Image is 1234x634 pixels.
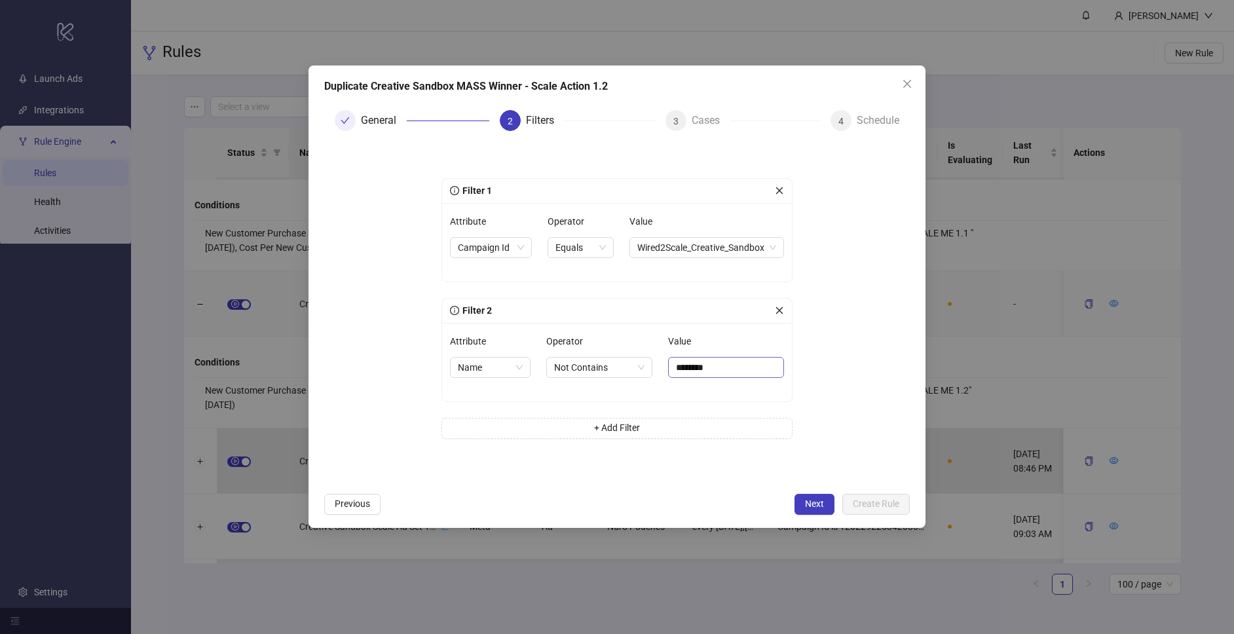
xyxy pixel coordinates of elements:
[526,110,565,131] div: Filters
[775,186,784,195] span: close
[838,116,844,126] span: 4
[441,418,793,439] button: + Add Filter
[361,110,407,131] div: General
[546,331,591,352] label: Operator
[902,79,912,89] span: close
[548,211,593,232] label: Operator
[458,358,523,377] span: Name
[555,238,606,257] span: Equals
[459,305,492,316] span: Filter 2
[629,211,661,232] label: Value
[324,79,910,94] div: Duplicate Creative Sandbox MASS Winner - Scale Action 1.2
[324,494,381,515] button: Previous
[637,238,776,257] span: Wired2Scale_Creative_Sandbox
[450,211,495,232] label: Attribute
[554,358,645,377] span: Not Contains
[842,494,910,515] button: Create Rule
[805,498,824,509] span: Next
[673,116,679,126] span: 3
[668,331,700,352] label: Value
[450,331,495,352] label: Attribute
[341,116,350,125] span: check
[594,422,640,433] span: + Add Filter
[857,110,899,131] div: Schedule
[508,116,513,126] span: 2
[458,238,524,257] span: Campaign Id
[668,357,784,378] input: Value
[897,73,918,94] button: Close
[775,306,784,315] span: close
[335,498,370,509] span: Previous
[450,306,459,315] span: info-circle
[692,110,730,131] div: Cases
[459,185,492,196] span: Filter 1
[450,186,459,195] span: info-circle
[795,494,834,515] button: Next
